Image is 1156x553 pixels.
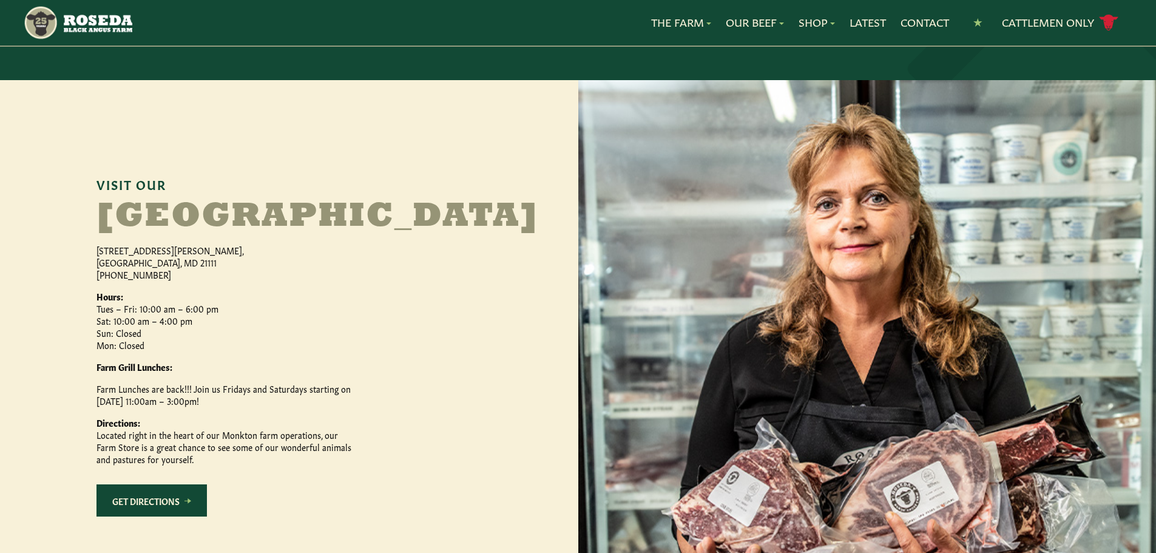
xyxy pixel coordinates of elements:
[96,290,123,302] strong: Hours:
[96,484,207,517] a: Get Directions
[96,416,351,465] p: Located right in the heart of our Monkton farm operations, our Farm Store is a great chance to se...
[23,5,132,41] img: https://roseda.com/wp-content/uploads/2021/05/roseda-25-header.png
[96,416,140,429] strong: Directions:
[96,382,351,407] p: Farm Lunches are back!!! Join us Fridays and Saturdays starting on [DATE] 11:00am – 3:00pm!
[96,290,351,351] p: Tues – Fri: 10:00 am – 6:00 pm Sat: 10:00 am – 4:00 pm Sun: Closed Mon: Closed
[96,244,351,280] p: [STREET_ADDRESS][PERSON_NAME], [GEOGRAPHIC_DATA], MD 21111 [PHONE_NUMBER]
[96,200,400,234] h2: [GEOGRAPHIC_DATA]
[96,361,172,373] strong: Farm Grill Lunches:
[901,15,949,30] a: Contact
[96,177,482,191] h6: Visit Our
[651,15,711,30] a: The Farm
[1002,12,1118,33] a: Cattlemen Only
[726,15,784,30] a: Our Beef
[850,15,886,30] a: Latest
[799,15,835,30] a: Shop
